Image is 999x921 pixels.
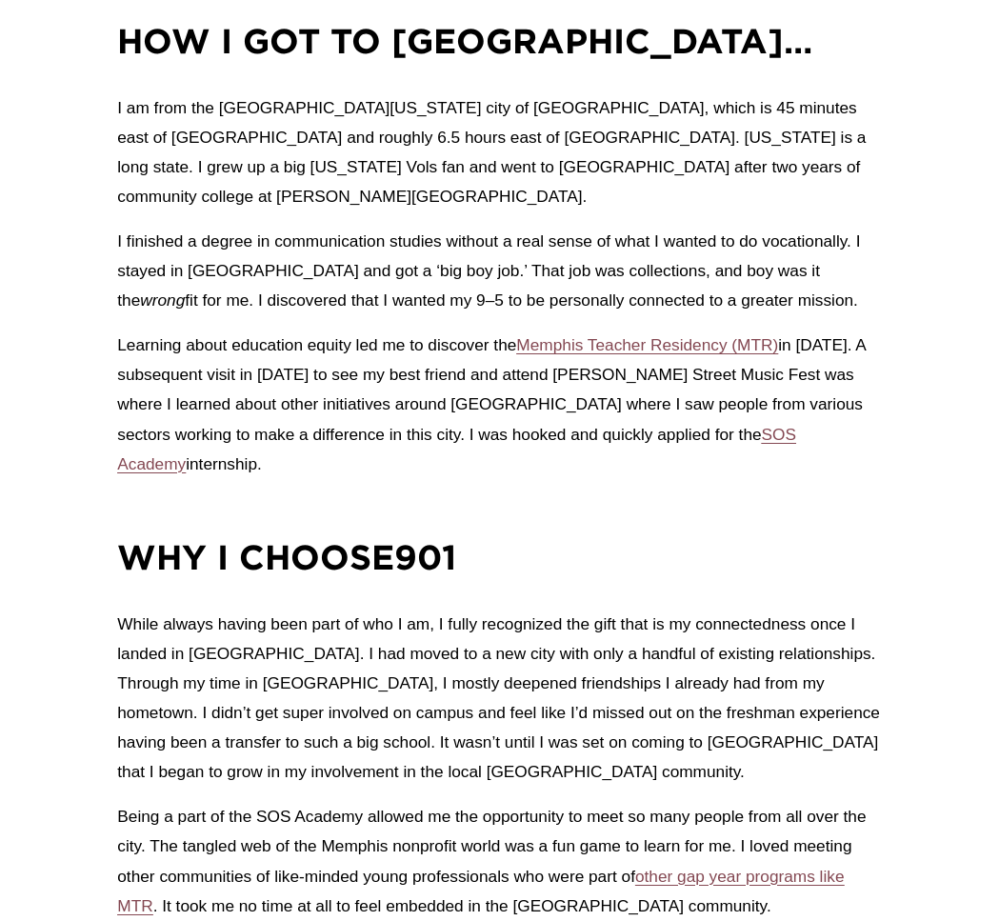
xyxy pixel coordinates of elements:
[117,802,881,920] p: Being a part of the SOS Academy allowed me the opportunity to meet so many people from all over t...
[516,335,778,354] a: Memphis Teacher Residency (MTR)
[117,425,796,473] a: SOS Academy
[117,18,881,63] h2: How I got to [GEOGRAPHIC_DATA]…
[117,867,844,915] a: other gap year programs like MTR
[117,93,881,211] p: I am from the [GEOGRAPHIC_DATA][US_STATE] city of [GEOGRAPHIC_DATA], which is 45 minutes east of ...
[117,534,881,579] h2: Why I Choose901
[117,610,881,787] p: While always having been part of who I am, I fully recognized the gift that is my connectedness o...
[117,227,881,315] p: I finished a degree in communication studies without a real sense of what I wanted to do vocation...
[140,290,185,310] em: wrong
[117,330,881,478] p: Learning about education equity led me to discover the in [DATE]. A subsequent visit in [DATE] to...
